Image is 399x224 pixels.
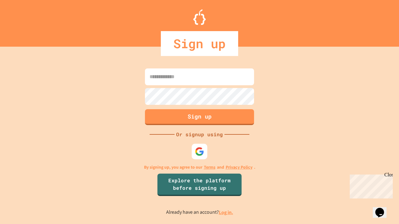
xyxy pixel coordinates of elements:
[145,109,254,125] button: Sign up
[157,174,242,196] a: Explore the platform before signing up
[219,209,233,216] a: Log in.
[347,172,393,198] iframe: chat widget
[373,199,393,218] iframe: chat widget
[175,131,224,138] div: Or signup using
[204,164,215,170] a: Terms
[193,9,206,25] img: Logo.svg
[144,164,255,170] p: By signing up, you agree to our and .
[195,147,204,156] img: google-icon.svg
[2,2,43,40] div: Chat with us now!Close
[166,208,233,216] p: Already have an account?
[226,164,252,170] a: Privacy Policy
[161,31,238,56] div: Sign up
